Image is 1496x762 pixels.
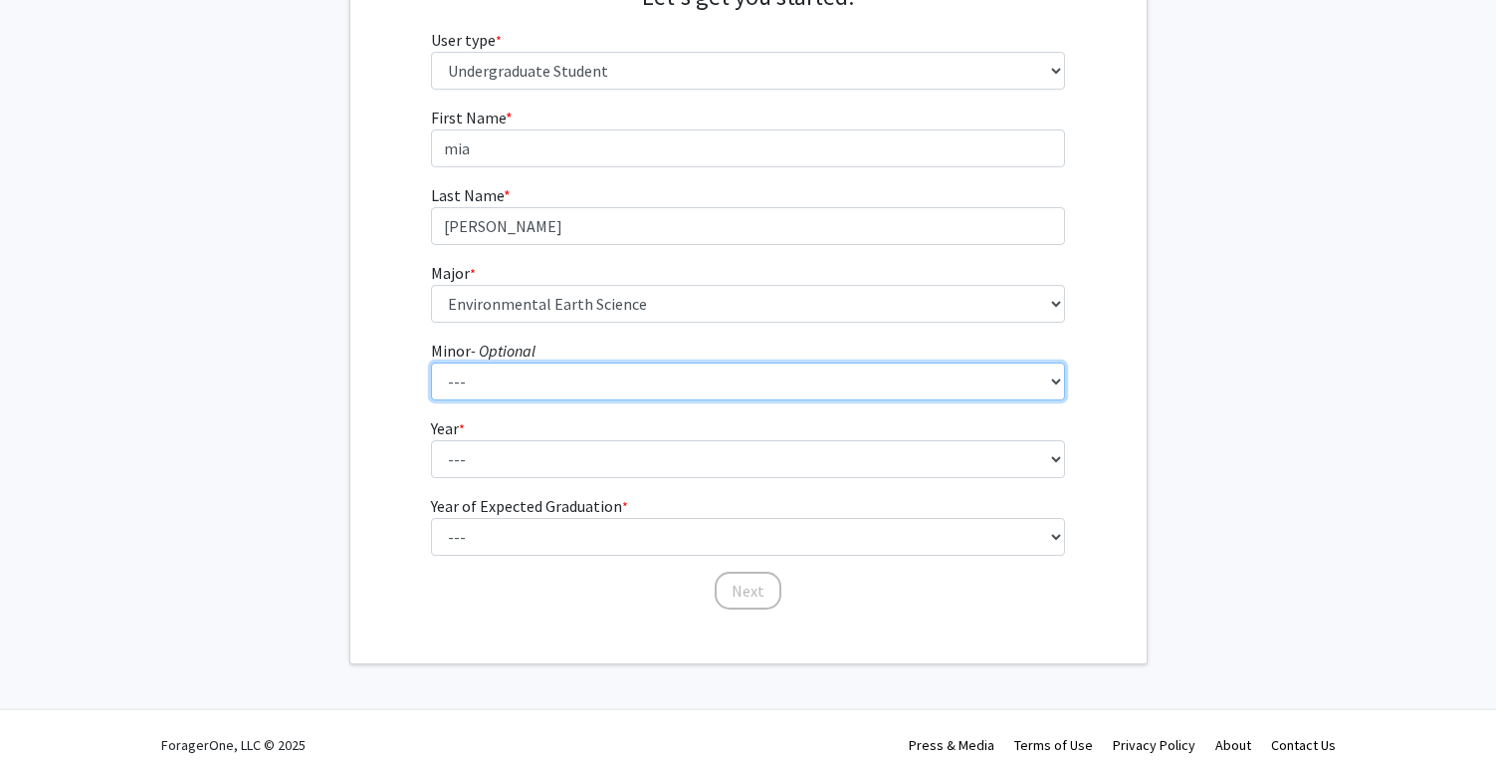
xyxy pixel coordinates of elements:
[1014,736,1093,754] a: Terms of Use
[431,28,502,52] label: User type
[909,736,994,754] a: Press & Media
[15,672,85,747] iframe: Chat
[1271,736,1336,754] a: Contact Us
[431,494,628,518] label: Year of Expected Graduation
[431,261,476,285] label: Major
[715,572,781,610] button: Next
[431,185,504,205] span: Last Name
[431,339,535,363] label: Minor
[471,341,535,361] i: - Optional
[1113,736,1195,754] a: Privacy Policy
[431,108,506,127] span: First Name
[1215,736,1251,754] a: About
[431,416,465,440] label: Year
